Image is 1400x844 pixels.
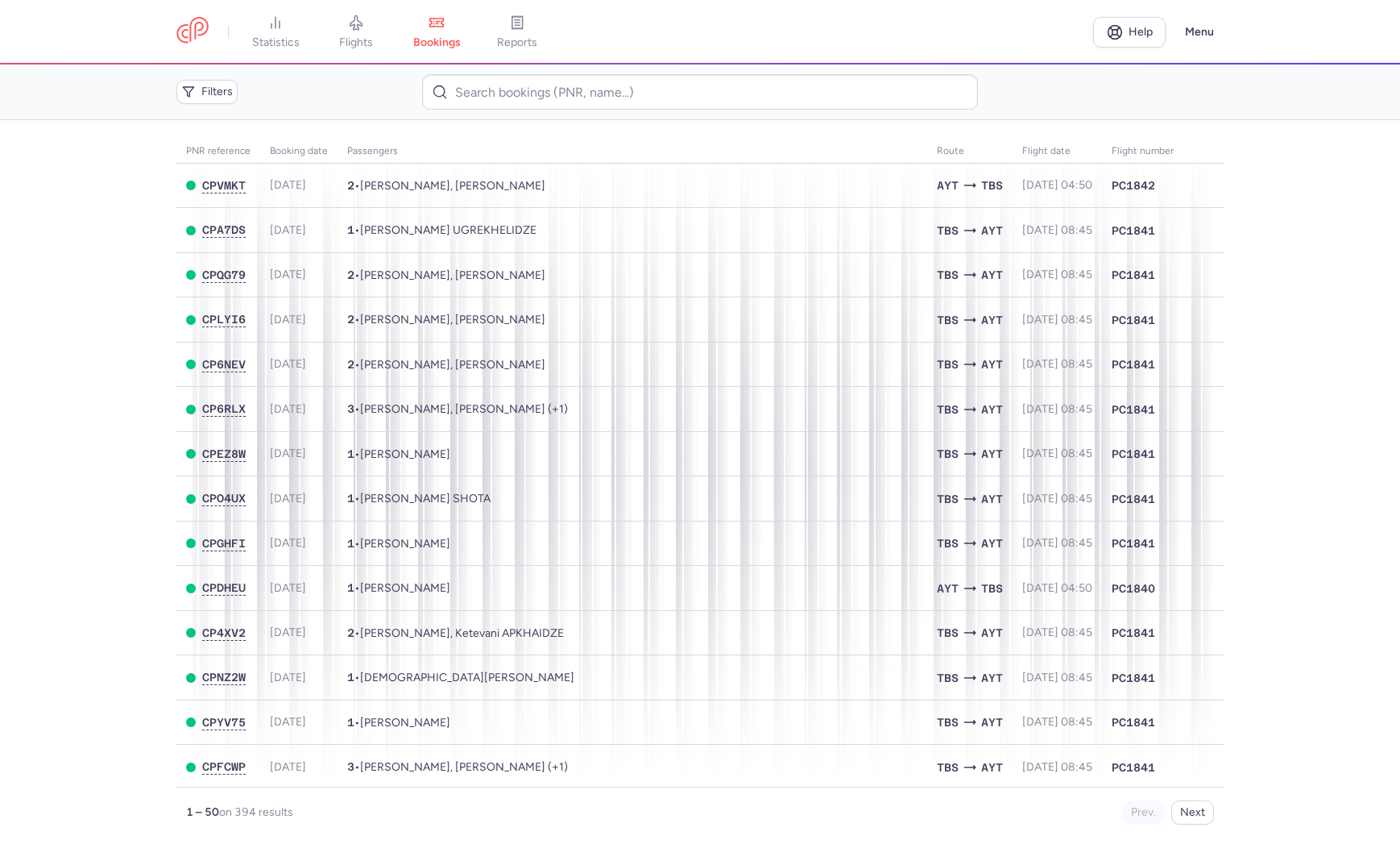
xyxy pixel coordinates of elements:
[937,534,959,552] span: TBS
[339,35,373,50] span: flights
[360,447,450,461] span: Iuliia CHINNOVA
[338,139,927,164] th: Passengers
[1129,26,1153,38] span: Help
[202,671,246,684] button: CPNZ2W
[1112,401,1155,418] span: PC1841
[360,402,568,416] span: Ivan POTANIN, Yana POTANINA, Andrey POTANIN
[202,179,246,192] span: CPVMKT
[360,313,545,326] span: Diana BERIDZE, Maiia BERIDZE
[202,402,246,416] button: CP6RLX
[270,536,306,550] span: [DATE]
[1112,222,1155,239] span: PC1841
[937,222,959,239] span: TBS
[270,223,306,237] span: [DATE]
[1013,139,1102,164] th: flight date
[422,74,977,110] input: Search bookings (PNR, name...)
[1112,580,1155,597] span: PC1840
[347,447,450,461] span: •
[176,17,209,47] a: CitizenPlane red outlined logo
[270,671,306,684] span: [DATE]
[347,358,545,372] span: •
[1171,800,1214,825] button: Next
[1022,223,1092,237] span: [DATE] 08:45
[202,268,246,281] span: CPQG79
[981,669,1003,687] span: AYT
[347,492,354,505] span: 1
[1122,800,1165,825] button: Prev.
[1112,446,1155,462] span: PC1841
[981,713,1003,731] span: AYT
[202,358,246,371] span: CP6NEV
[347,268,354,281] span: 2
[1112,177,1155,193] span: PC1842
[347,626,564,640] span: •
[202,626,246,640] button: CP4XV2
[1102,139,1183,164] th: Flight number
[202,223,246,237] button: CPA7DS
[1112,491,1155,507] span: PC1841
[477,15,557,50] a: reports
[176,139,260,164] th: PNR reference
[1022,671,1092,684] span: [DATE] 08:45
[1022,357,1092,371] span: [DATE] 08:45
[347,313,545,326] span: •
[1093,17,1166,48] a: Help
[176,80,238,104] button: Filters
[202,402,246,415] span: CP6RLX
[202,179,246,193] button: CPVMKT
[1112,625,1155,641] span: PC1841
[981,580,1003,597] span: TBS
[981,355,1003,373] span: AYT
[937,624,959,642] span: TBS
[1022,268,1092,281] span: [DATE] 08:45
[360,537,450,551] span: Alexis LEGASPI
[1112,759,1155,775] span: PC1841
[347,581,354,594] span: 1
[202,581,246,594] span: CPDHEU
[360,223,536,237] span: Giorgi UGREKHELIDZE
[360,179,545,193] span: Marco EXER, Nataliia OZERIANSKA
[202,671,246,684] span: CPNZ2W
[1022,447,1092,460] span: [DATE] 08:45
[347,760,568,774] span: •
[270,626,306,639] span: [DATE]
[347,358,354,371] span: 2
[270,268,306,281] span: [DATE]
[360,626,564,640] span: Giorgi SALKHINASHVILI, Ketevani APKHAIDZE
[347,716,354,729] span: 1
[1022,178,1092,192] span: [DATE] 04:50
[202,626,246,639] span: CP4XV2
[270,492,306,505] span: [DATE]
[937,177,959,194] span: AYT
[1022,313,1092,326] span: [DATE] 08:45
[1022,581,1092,595] span: [DATE] 04:50
[937,311,959,329] span: TBS
[252,35,300,50] span: statistics
[937,401,959,418] span: TBS
[347,581,450,595] span: •
[202,313,246,326] span: CPLYI6
[202,447,246,461] button: CPEZ8W
[347,223,354,236] span: 1
[347,313,354,326] span: 2
[347,492,491,505] span: •
[347,223,536,237] span: •
[202,760,246,774] button: CPFCWP
[202,537,246,551] button: CPGHFI
[1022,760,1092,774] span: [DATE] 08:45
[202,313,246,326] button: CPLYI6
[270,447,306,460] span: [DATE]
[316,15,396,50] a: flights
[497,35,537,50] span: reports
[1022,715,1092,729] span: [DATE] 08:45
[360,760,568,774] span: Mariana MUSHULOVA, Ana ARESHISHVILI, Elene GIORGOBIANI
[981,759,1003,776] span: AYT
[937,580,959,597] span: AYT
[937,445,959,463] span: TBS
[1112,267,1155,283] span: PC1841
[937,266,959,284] span: TBS
[347,716,450,730] span: •
[1112,535,1155,551] span: PC1841
[981,490,1003,508] span: AYT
